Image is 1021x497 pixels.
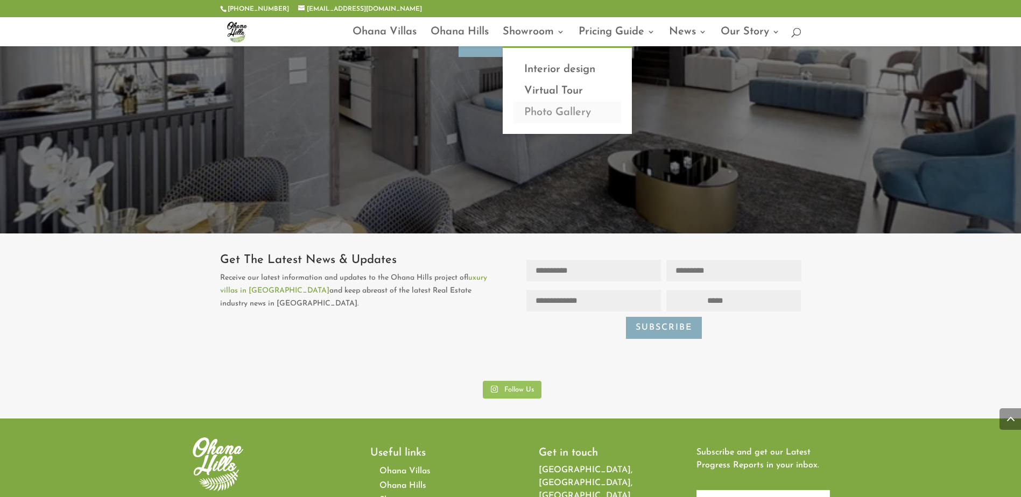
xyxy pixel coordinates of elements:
[503,28,565,46] a: Showroom
[504,386,534,393] span: Follow Us
[353,28,417,46] a: Ohana Villas
[191,435,246,493] img: white-ohana-hills
[669,28,707,46] a: News
[220,274,487,295] a: luxury villas in [GEOGRAPHIC_DATA]
[636,323,692,332] span: Subscribe
[220,254,495,272] h3: Get The Latest News & Updates
[220,272,495,310] p: Receive our latest information and updates to the Ohana Hills project of and keep abreast of the ...
[222,17,251,46] img: ohana-hills
[228,6,289,12] a: [PHONE_NUMBER]
[483,381,541,399] a: Instagram Follow Us
[431,28,489,46] a: Ohana Hills
[379,481,426,490] a: Ohana Hills
[513,59,621,80] a: Interior design
[370,448,482,464] h2: Useful links
[298,6,422,12] a: [EMAIL_ADDRESS][DOMAIN_NAME]
[696,446,830,472] p: Subscribe and get our Latest Progress Reports in your inbox.
[721,28,780,46] a: Our Story
[513,80,621,102] a: Virtual Tour
[579,28,655,46] a: Pricing Guide
[490,385,498,393] svg: Instagram
[379,467,431,475] a: Ohana Villas
[626,317,702,339] button: Subscribe
[539,448,651,464] h2: Get in touch
[513,102,621,123] a: Photo Gallery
